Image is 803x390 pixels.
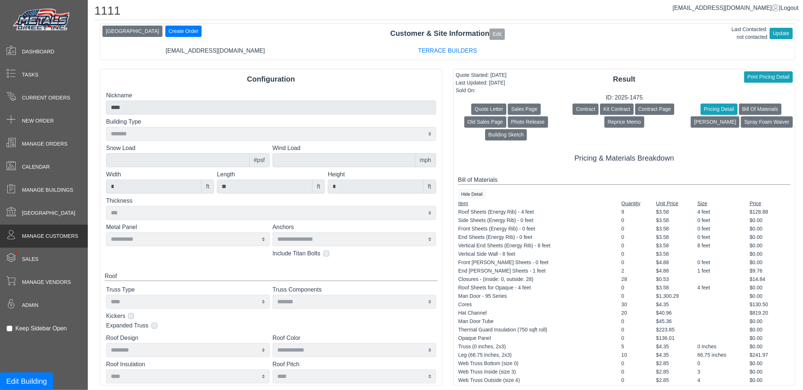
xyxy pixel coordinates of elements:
div: Customer & Site Information [100,28,795,40]
td: $1,300.29 [656,292,697,300]
label: Thickness [106,196,436,205]
button: Contract [573,104,599,115]
td: Closures - (inside: 0, outside: 28) [458,275,621,284]
td: 0 feet [697,216,749,225]
button: Print Pricing Detail [744,71,793,83]
td: $3.58 [656,225,697,233]
td: $0.00 [749,376,791,385]
td: 0 [621,241,656,250]
button: Old Sales Page [464,116,506,128]
button: Kit Contract [600,104,633,115]
td: Side Sheets (Energy Rib) - 0 feet [458,216,621,225]
a: [EMAIL_ADDRESS][DOMAIN_NAME] [673,5,779,11]
span: New Order [22,117,54,125]
td: 5 [621,342,656,351]
div: [EMAIL_ADDRESS][DOMAIN_NAME] [99,46,331,55]
td: $819.20 [749,309,791,317]
td: 10 [621,351,656,359]
button: Create Order [165,26,202,37]
td: $4.88 [656,258,697,267]
div: Sold On: [456,87,507,94]
td: 8 feet [697,241,749,250]
td: Price [749,199,791,208]
td: 0 inches [697,342,749,351]
td: 0 feet [697,225,749,233]
td: Front Sheets (Energy Rib) - 0 feet [458,225,621,233]
td: $136.01 [656,334,697,342]
td: 0 [621,225,656,233]
td: 0 [621,326,656,334]
label: Roof Insulation [106,360,270,369]
td: $40.96 [656,309,697,317]
td: 0 feet [697,233,749,241]
label: Building Type [106,117,436,126]
span: • [7,241,26,265]
span: Manage Orders [22,140,67,148]
button: Hide Detail [458,189,486,199]
td: 0 [621,334,656,342]
td: Web Truss Inside (size 3) [458,368,621,376]
h1: 1111 [94,4,801,20]
td: $0.00 [749,258,791,267]
button: Spray Foam Waiver [741,116,792,128]
td: $4.35 [656,300,697,309]
td: Leg (66.75 inches, 2x3) [458,351,621,359]
td: $0.53 [656,275,697,284]
button: [GEOGRAPHIC_DATA] [102,26,162,37]
td: $3.58 [656,284,697,292]
td: $0.00 [749,284,791,292]
td: Thermal Guard Insulation (750 sqft roll) [458,326,621,334]
td: 4 feet [697,208,749,216]
td: $9.76 [749,267,791,275]
td: 0 [697,359,749,368]
td: 0 [621,216,656,225]
td: $128.88 [749,208,791,216]
td: $2.85 [656,376,697,385]
td: End [PERSON_NAME] Sheets - 1 feet [458,267,621,275]
td: $4.35 [656,342,697,351]
span: Admin [22,301,38,309]
td: $3.58 [656,216,697,225]
label: Truss Type [106,285,270,294]
td: $0.00 [749,233,791,241]
div: mph [415,153,436,167]
td: Man Door Tube [458,317,621,326]
td: $130.50 [749,300,791,309]
a: TERRACE BUILDERS [418,48,477,54]
label: Snow Load [106,144,270,153]
div: Last Updated: [DATE] [456,79,507,87]
button: Building Sketch [485,129,527,140]
td: 1 feet [697,267,749,275]
label: Metal Panel [106,223,270,232]
td: $0.00 [749,225,791,233]
td: Web Truss Outside (size 4) [458,376,621,385]
td: $0.00 [749,334,791,342]
span: [GEOGRAPHIC_DATA] [22,209,75,217]
button: Contract Page [635,104,675,115]
label: Length [217,170,325,179]
td: Item [458,199,621,208]
button: Quote Letter [471,104,506,115]
button: Pricing Detail [701,104,737,115]
td: Size [697,199,749,208]
td: $241.97 [749,351,791,359]
td: $4.88 [656,267,697,275]
img: Metals Direct Inc Logo [11,7,73,34]
div: Bill of Materials [458,176,791,185]
td: $0.00 [749,241,791,250]
button: [PERSON_NAME] [691,116,739,128]
td: 30 [621,300,656,309]
button: Photo Release [508,116,548,128]
td: 0 [621,368,656,376]
td: $0.00 [749,292,791,300]
div: ID: 2025-1475 [454,93,795,102]
button: Sales Page [508,104,541,115]
td: Roof Sheets (Energy Rib) - 4 feet [458,208,621,216]
td: Unit Price [656,199,697,208]
label: Include Titan Bolts [273,249,320,258]
td: $2.85 [656,368,697,376]
span: Dashboard [22,48,55,56]
div: #psf [249,153,270,167]
td: Vertical Side Wall - 8 feet [458,250,621,258]
td: 0 [621,258,656,267]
